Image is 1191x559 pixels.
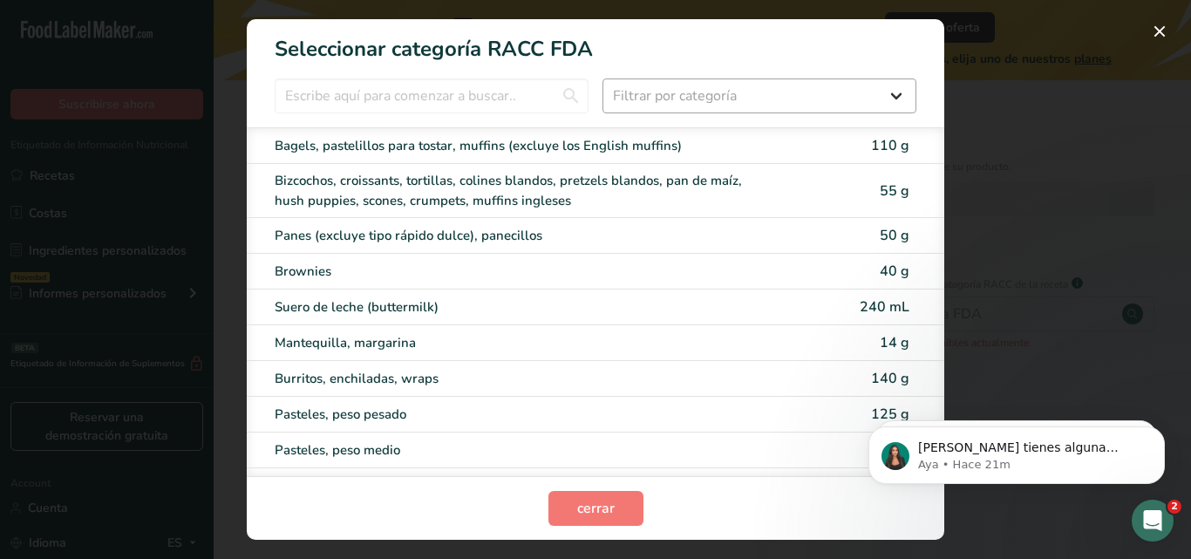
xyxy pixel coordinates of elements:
[275,405,770,425] div: Pasteles, peso pesado
[275,226,770,246] div: Panes (excluye tipo rápido dulce), panecillos
[275,171,770,210] div: Bizcochos, croissants, tortillas, colines blandos, pretzels blandos, pan de maíz, hush puppies, s...
[871,369,909,388] span: 140 g
[880,226,909,245] span: 50 g
[275,297,770,317] div: Suero de leche (buttermilk)
[275,476,770,496] div: Pasteles, peso ligero (angel food, chiffon o bizcocho sin glaseado ni relleno)
[860,297,909,317] span: 240 mL
[275,333,770,353] div: Mantequilla, margarina
[1167,500,1181,514] span: 2
[871,136,909,155] span: 110 g
[577,498,615,519] span: cerrar
[548,491,643,526] button: cerrar
[275,78,589,113] input: Escribe aquí para comenzar a buscar..
[1132,500,1174,542] iframe: Intercom live chat
[275,136,770,156] div: Bagels, pastelillos para tostar, muffins (excluye los English muffins)
[275,440,770,460] div: Pasteles, peso medio
[880,181,909,201] span: 55 g
[275,369,770,389] div: Burritos, enchiladas, wraps
[880,262,909,281] span: 40 g
[247,19,944,65] h1: Seleccionar categoría RACC FDA
[842,390,1191,512] iframe: Intercom notifications mensaje
[880,333,909,352] span: 14 g
[275,262,770,282] div: Brownies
